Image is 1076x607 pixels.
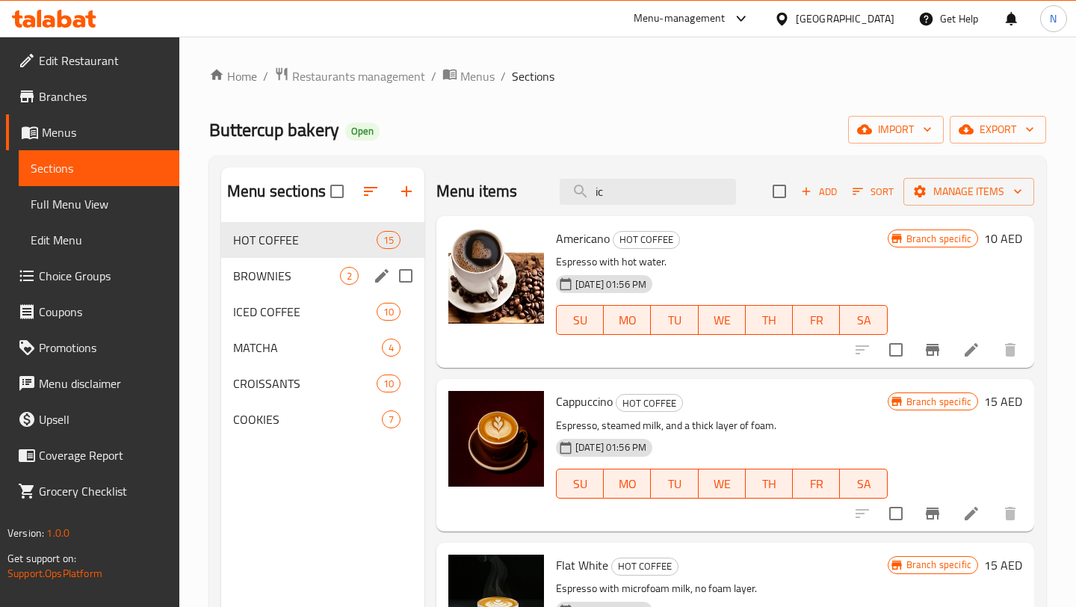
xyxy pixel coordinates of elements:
[992,496,1028,531] button: delete
[448,228,544,324] img: Americano
[840,305,887,335] button: SA
[900,395,977,409] span: Branch specific
[6,258,179,294] a: Choice Groups
[556,390,613,413] span: Cappuccino
[699,305,746,335] button: WE
[915,332,950,368] button: Branch-specific-item
[233,375,377,392] span: CROISSANTS
[849,180,897,203] button: Sort
[39,410,167,428] span: Upsell
[321,176,353,207] span: Select all sections
[556,227,610,250] span: Americano
[7,523,44,543] span: Version:
[793,469,840,499] button: FR
[31,231,167,249] span: Edit Menu
[613,231,679,248] span: HOT COFFEE
[221,366,424,401] div: CROISSANTS10
[6,473,179,509] a: Grocery Checklist
[39,303,167,321] span: Coupons
[353,173,389,209] span: Sort sections
[431,67,436,85] li: /
[556,253,888,271] p: Espresso with hot water.
[501,67,506,85] li: /
[610,473,645,495] span: MO
[377,377,400,391] span: 10
[6,437,179,473] a: Coverage Report
[984,391,1022,412] h6: 15 AED
[1050,10,1057,27] span: N
[46,523,69,543] span: 1.0.0
[651,305,698,335] button: TU
[221,330,424,366] div: MATCHA4
[274,67,425,86] a: Restaurants management
[613,231,680,249] div: HOT COFFEE
[341,269,358,283] span: 2
[752,309,787,331] span: TH
[6,78,179,114] a: Branches
[39,339,167,357] span: Promotions
[389,173,424,209] button: Add section
[39,52,167,70] span: Edit Restaurant
[442,67,495,86] a: Menus
[843,180,903,203] span: Sort items
[512,67,554,85] span: Sections
[377,305,400,319] span: 10
[6,401,179,437] a: Upsell
[962,505,980,523] a: Edit menu item
[705,473,740,495] span: WE
[915,182,1022,201] span: Manage items
[560,179,736,205] input: search
[853,183,894,200] span: Sort
[984,555,1022,576] h6: 15 AED
[227,180,326,203] h2: Menu sections
[880,498,912,529] span: Select to update
[371,265,393,287] button: edit
[233,410,382,428] span: COOKIES
[39,375,167,392] span: Menu disclaimer
[345,123,380,141] div: Open
[799,473,834,495] span: FR
[764,176,795,207] span: Select section
[39,87,167,105] span: Branches
[793,305,840,335] button: FR
[556,554,608,576] span: Flat White
[795,180,843,203] span: Add item
[795,180,843,203] button: Add
[752,473,787,495] span: TH
[900,232,977,246] span: Branch specific
[634,10,726,28] div: Menu-management
[796,10,894,27] div: [GEOGRAPHIC_DATA]
[19,150,179,186] a: Sections
[263,67,268,85] li: /
[31,195,167,213] span: Full Menu View
[604,469,651,499] button: MO
[611,558,678,576] div: HOT COFFEE
[6,366,179,401] a: Menu disclaimer
[233,339,382,357] span: MATCHA
[345,125,380,138] span: Open
[903,178,1034,206] button: Manage items
[950,116,1046,144] button: export
[340,267,359,285] div: items
[448,391,544,487] img: Cappuccino
[19,186,179,222] a: Full Menu View
[900,558,977,572] span: Branch specific
[699,469,746,499] button: WE
[860,120,932,139] span: import
[233,231,377,249] span: HOT COFFEE
[915,496,950,531] button: Branch-specific-item
[840,469,887,499] button: SA
[6,114,179,150] a: Menus
[460,67,495,85] span: Menus
[962,341,980,359] a: Edit menu item
[556,579,888,598] p: Espresso with microfoam milk, no foam layer.
[377,303,401,321] div: items
[705,309,740,331] span: WE
[616,394,683,412] div: HOT COFFEE
[19,222,179,258] a: Edit Menu
[233,267,340,285] div: BROWNIES
[657,473,692,495] span: TU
